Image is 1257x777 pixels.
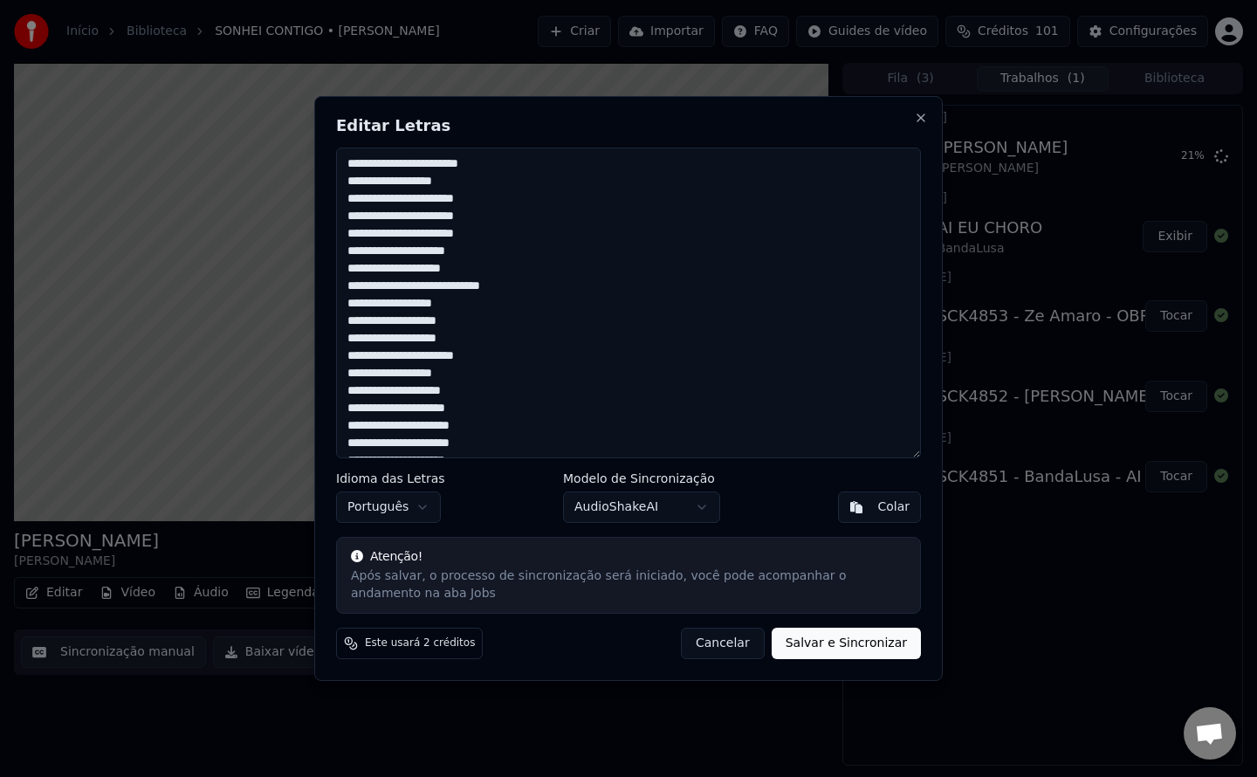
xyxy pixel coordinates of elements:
[336,118,921,134] h2: Editar Letras
[351,567,906,602] div: Após salvar, o processo de sincronização será iniciado, você pode acompanhar o andamento na aba Jobs
[877,499,910,516] div: Colar
[772,628,921,659] button: Salvar e Sincronizar
[681,628,765,659] button: Cancelar
[351,548,906,566] div: Atenção!
[336,472,445,485] label: Idioma das Letras
[365,636,475,650] span: Este usará 2 créditos
[838,492,921,523] button: Colar
[563,472,720,485] label: Modelo de Sincronização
